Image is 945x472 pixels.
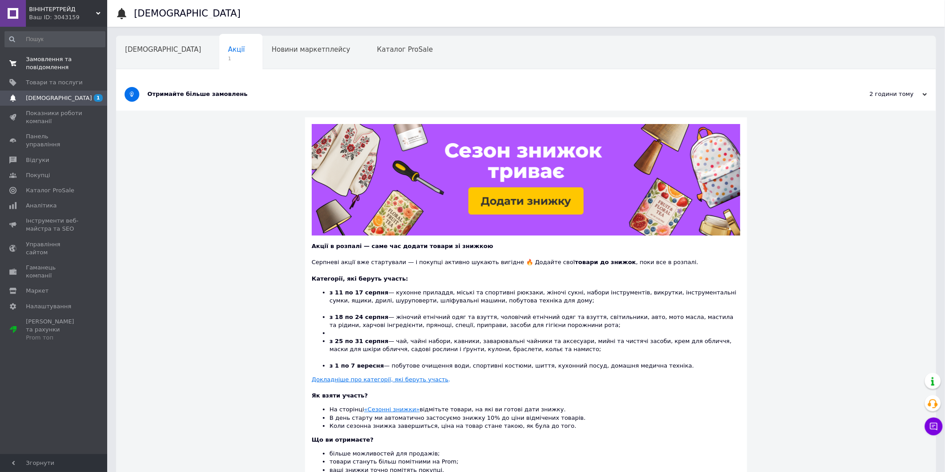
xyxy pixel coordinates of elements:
span: Аналітика [26,202,57,210]
span: Маркет [26,287,49,295]
li: В день старту ми автоматично застосуємо знижку 10% до ціни відмічених товарів. [330,414,740,422]
span: Налаштування [26,302,71,311]
span: 1 [228,55,245,62]
div: Отримайте більше замовлень [147,90,838,98]
span: Управління сайтом [26,240,83,257]
span: Каталог ProSale [377,46,433,54]
span: Замовлення та повідомлення [26,55,83,71]
span: Товари та послуги [26,79,83,87]
a: «Сезонні знижки» [364,406,419,413]
h1: [DEMOGRAPHIC_DATA] [134,8,241,19]
span: [DEMOGRAPHIC_DATA] [125,46,201,54]
a: Докладніше про категорії, які беруть участь. [312,376,451,383]
button: Чат з покупцем [925,418,943,435]
span: Акції [228,46,245,54]
li: Коли сезонна знижка завершиться, ціна на товар стане такою, як була до того. [330,422,740,430]
li: На сторінці відмітьте товари, на які ви готові дати знижку. [330,406,740,414]
b: Що ви отримаєте? [312,436,373,443]
span: [DEMOGRAPHIC_DATA] [26,94,92,102]
li: — чай, чайні набори, кавники, заварювальні чайники та аксесуари, мийні та чистячі засоби, крем дл... [330,337,740,362]
input: Пошук [4,31,105,47]
span: Каталог ProSale [26,186,74,195]
b: з 11 по 17 серпня [330,289,389,296]
span: Панель управління [26,132,83,149]
div: Prom топ [26,334,83,342]
b: Як взяти участь? [312,392,368,399]
b: Категорії, які беруть участь: [312,275,408,282]
li: — кухонне приладдя, міські та спортивні рюкзаки, жіночі сукні, набори інструментів, викрутки, інс... [330,289,740,313]
div: Серпневі акції вже стартували — і покупці активно шукають вигідне 🔥 Додайте свої , поки все в роз... [312,250,740,266]
span: Гаманець компанії [26,264,83,280]
span: Показники роботи компанії [26,109,83,125]
div: Ваш ID: 3043159 [29,13,107,21]
span: [PERSON_NAME] та рахунки [26,318,83,342]
span: Новини маркетплейсу [272,46,350,54]
li: товари стануть більш помітними на Prom; [330,458,740,466]
span: Інструменти веб-майстра та SEO [26,217,83,233]
li: більше можливостей для продажів; [330,450,740,458]
b: Акції в розпалі — саме час додати товари зі знижкою [312,243,493,249]
span: 1 [94,94,103,102]
span: ВІНІНТЕРТРЕЙД [29,5,96,13]
b: з 25 по 31 серпня [330,338,389,344]
b: товари до знижок [575,259,636,265]
b: з 18 по 24 серпня [330,314,389,320]
li: — побутове очищення води, спортивні костюми, шиття, кухонний посуд, домашня медична техніка. [330,362,740,370]
div: 2 години тому [838,90,927,98]
li: — жіночий етнічний одяг та взуття, чоловічий етнічний одяг та взуття, світильники, авто, мото мас... [330,313,740,329]
b: з 1 по 7 вересня [330,362,384,369]
span: Відгуки [26,156,49,164]
span: Покупці [26,171,50,179]
u: Докладніше про категорії, які беруть участь [312,376,449,383]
